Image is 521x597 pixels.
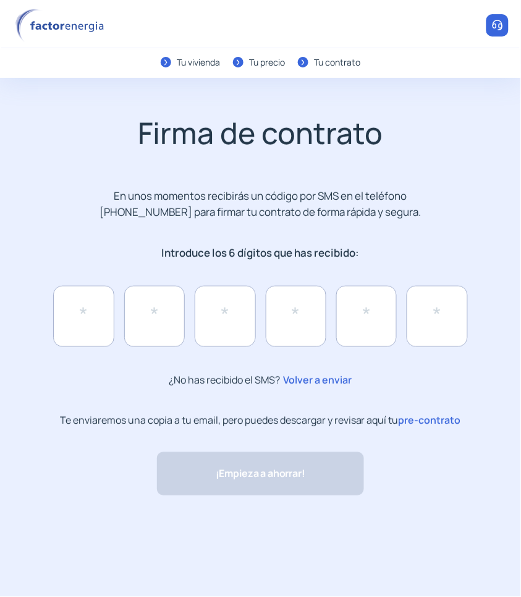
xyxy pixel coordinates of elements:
img: llamar [491,19,504,32]
p: Te enviaremos una copia a tu email, pero puedes descargar y revisar aquí tu [60,413,461,427]
span: pre-contrato [399,413,461,427]
button: ¡Empieza a ahorrar! [157,452,364,496]
div: Tu vivienda [177,56,221,69]
div: Tu contrato [315,56,361,69]
img: logo factor [12,9,111,43]
p: ¿No has recibido el SMS? [169,372,352,389]
span: Volver a enviar [281,372,352,388]
div: Tu precio [250,56,286,69]
h2: Firma de contrato [28,115,493,151]
p: En unos momentos recibirás un código por SMS en el teléfono [PHONE_NUMBER] para firmar tu contrat... [98,188,423,220]
p: Introduce los 6 dígitos que has recibido: [98,245,423,261]
span: ¡Empieza a ahorrar! [216,466,305,482]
